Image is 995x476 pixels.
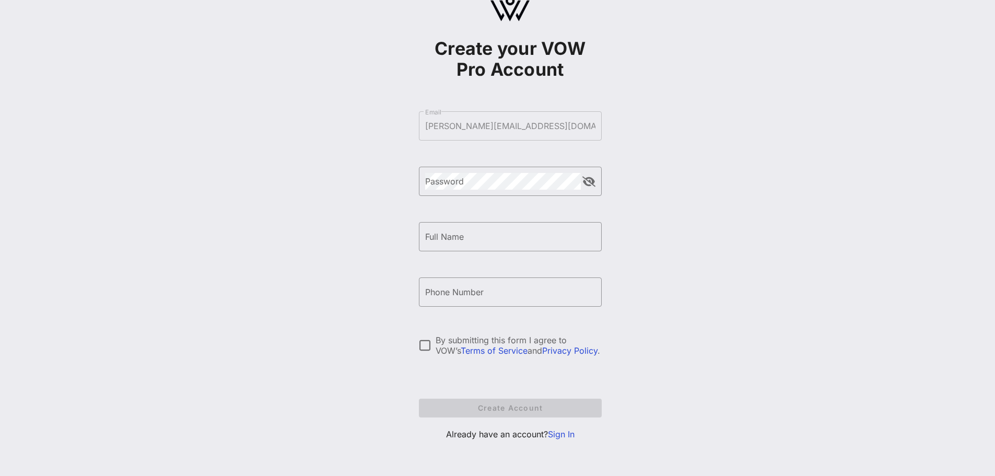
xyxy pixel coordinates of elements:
button: append icon [582,177,595,187]
a: Sign In [548,429,575,439]
a: Terms of Service [461,345,528,356]
label: Email [425,108,441,116]
h1: Create your VOW Pro Account [419,38,602,80]
p: Already have an account? [419,428,602,440]
div: By submitting this form I agree to VOW’s and . [436,335,602,356]
a: Privacy Policy [542,345,598,356]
